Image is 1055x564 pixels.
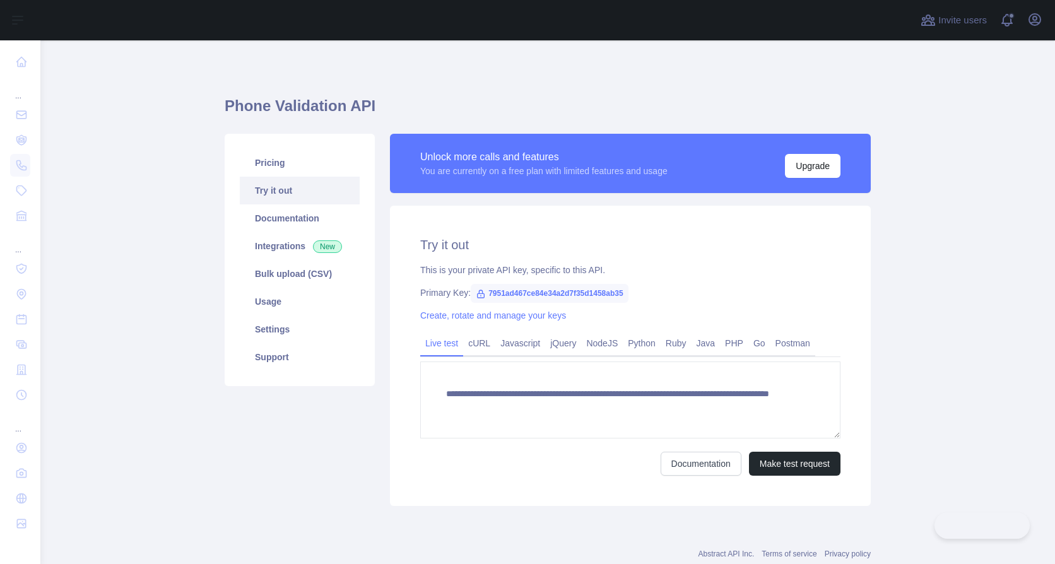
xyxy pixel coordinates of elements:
[240,232,360,260] a: Integrations New
[918,10,989,30] button: Invite users
[698,549,755,558] a: Abstract API Inc.
[10,230,30,255] div: ...
[420,264,840,276] div: This is your private API key, specific to this API.
[581,333,623,353] a: NodeJS
[661,452,741,476] a: Documentation
[240,343,360,371] a: Support
[720,333,748,353] a: PHP
[749,452,840,476] button: Make test request
[10,409,30,434] div: ...
[420,310,566,320] a: Create, rotate and manage your keys
[661,333,692,353] a: Ruby
[545,333,581,353] a: jQuery
[240,315,360,343] a: Settings
[463,333,495,353] a: cURL
[240,260,360,288] a: Bulk upload (CSV)
[313,240,342,253] span: New
[10,76,30,101] div: ...
[825,549,871,558] a: Privacy policy
[225,96,871,126] h1: Phone Validation API
[471,284,628,303] span: 7951ad467ce84e34a2d7f35d1458ab35
[623,333,661,353] a: Python
[770,333,815,353] a: Postman
[748,333,770,353] a: Go
[420,286,840,299] div: Primary Key:
[420,333,463,353] a: Live test
[420,150,668,165] div: Unlock more calls and features
[420,165,668,177] div: You are currently on a free plan with limited features and usage
[240,204,360,232] a: Documentation
[240,149,360,177] a: Pricing
[785,154,840,178] button: Upgrade
[495,333,545,353] a: Javascript
[420,236,840,254] h2: Try it out
[692,333,721,353] a: Java
[762,549,816,558] a: Terms of service
[240,177,360,204] a: Try it out
[240,288,360,315] a: Usage
[934,512,1030,539] iframe: Toggle Customer Support
[938,13,987,28] span: Invite users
